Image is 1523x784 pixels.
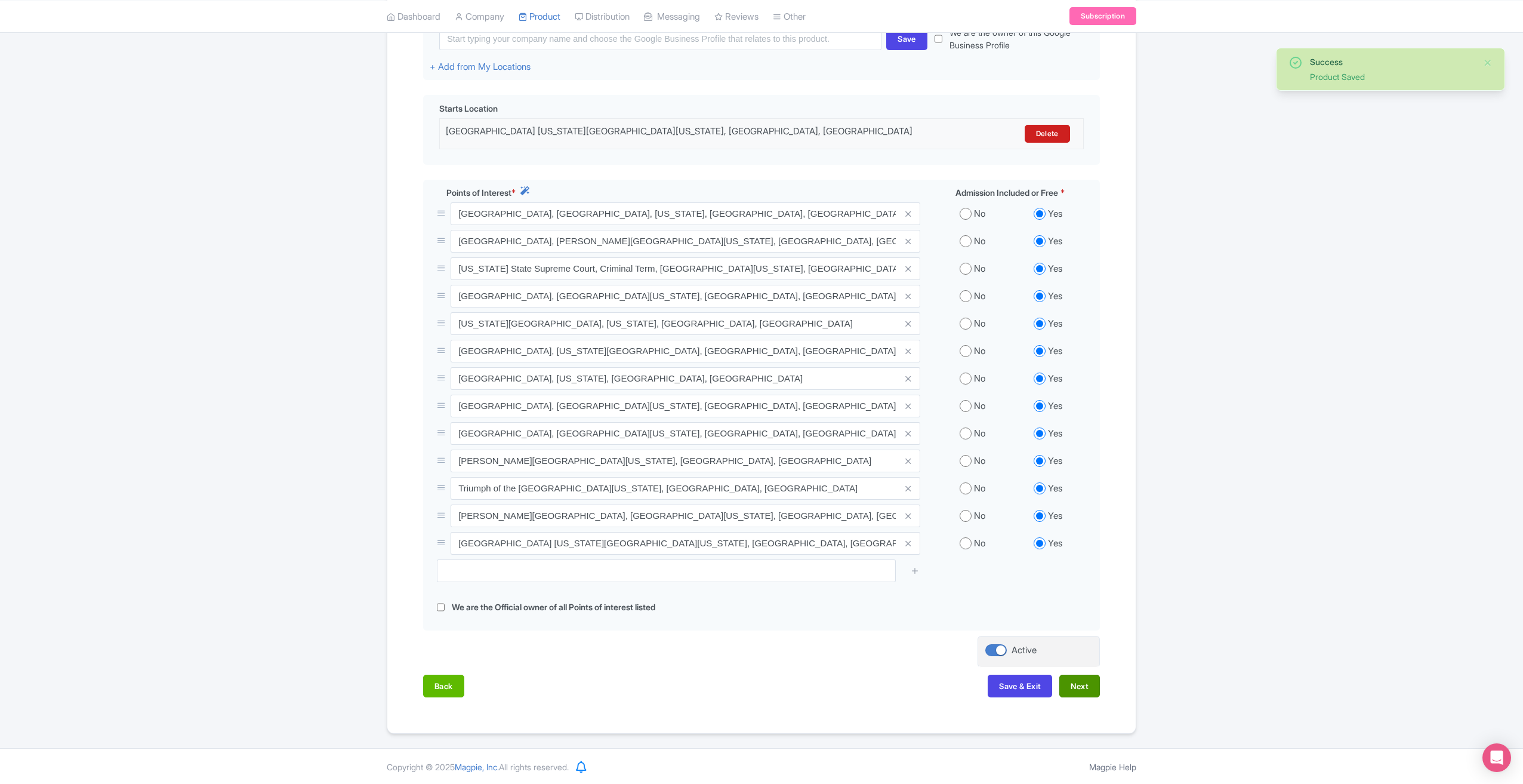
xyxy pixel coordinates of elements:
label: We are the Official owner of all Points of interest listed [452,601,655,614]
div: Active [1012,644,1037,657]
label: No [974,207,985,221]
label: Yes [1048,235,1062,248]
a: Delete [1025,125,1070,143]
label: Yes [1048,290,1062,303]
label: No [974,345,985,358]
input: Start typing your company name and choose the Google Business Profile that relates to this product. [439,27,881,50]
label: Yes [1048,509,1062,523]
label: We are the owner of this Google Business Profile [949,26,1093,51]
label: Yes [1048,317,1062,331]
div: [GEOGRAPHIC_DATA] [US_STATE][GEOGRAPHIC_DATA][US_STATE], [GEOGRAPHIC_DATA], [GEOGRAPHIC_DATA] [446,125,919,143]
div: Open Intercom Messenger [1482,743,1511,772]
label: Yes [1048,345,1062,358]
span: Starts Location [439,102,498,115]
button: Back [423,675,464,697]
label: No [974,454,985,468]
label: Yes [1048,427,1062,441]
button: Next [1059,675,1100,697]
label: No [974,482,985,496]
span: Admission Included or Free [955,186,1058,199]
label: No [974,290,985,303]
label: No [974,537,985,551]
div: Success [1310,56,1473,68]
label: No [974,399,985,413]
a: Magpie Help [1089,762,1136,772]
label: Yes [1048,482,1062,496]
span: Points of Interest [446,186,511,199]
button: Close [1483,56,1493,70]
a: Subscription [1069,7,1136,25]
label: No [974,317,985,331]
label: No [974,427,985,441]
label: No [974,235,985,248]
label: Yes [1048,207,1062,221]
label: Yes [1048,372,1062,386]
button: Save & Exit [988,675,1052,697]
label: Yes [1048,537,1062,551]
div: Save [886,27,927,50]
label: No [974,262,985,276]
span: Magpie, Inc. [455,762,499,772]
label: No [974,509,985,523]
div: Copyright © 2025 All rights reserved. [380,761,576,773]
label: Yes [1048,262,1062,276]
label: Yes [1048,399,1062,413]
div: Product Saved [1310,70,1473,83]
label: Yes [1048,454,1062,468]
a: + Add from My Locations [430,61,531,72]
label: No [974,372,985,386]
